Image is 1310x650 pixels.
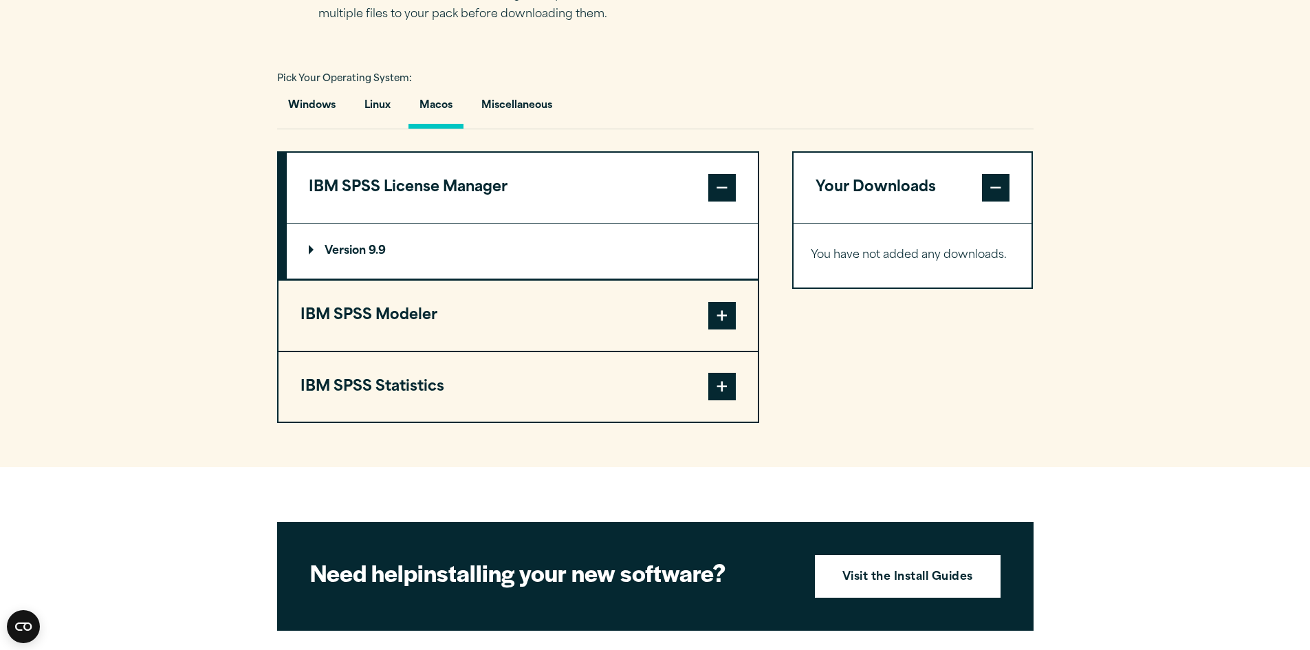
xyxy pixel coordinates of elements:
div: Your Downloads [794,223,1032,288]
button: IBM SPSS Modeler [279,281,758,351]
summary: Version 9.9 [287,224,758,279]
strong: Visit the Install Guides [842,569,973,587]
button: Linux [353,89,402,129]
button: Windows [277,89,347,129]
div: IBM SPSS License Manager [287,223,758,279]
p: Version 9.9 [309,246,386,257]
button: Miscellaneous [470,89,563,129]
button: Macos [408,89,463,129]
h2: installing your new software? [310,557,792,588]
strong: Need help [310,556,417,589]
button: Open CMP widget [7,610,40,643]
span: Pick Your Operating System: [277,74,412,83]
button: IBM SPSS License Manager [287,153,758,223]
button: Your Downloads [794,153,1032,223]
p: You have not added any downloads. [811,246,1015,266]
button: IBM SPSS Statistics [279,352,758,422]
a: Visit the Install Guides [815,555,1001,598]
